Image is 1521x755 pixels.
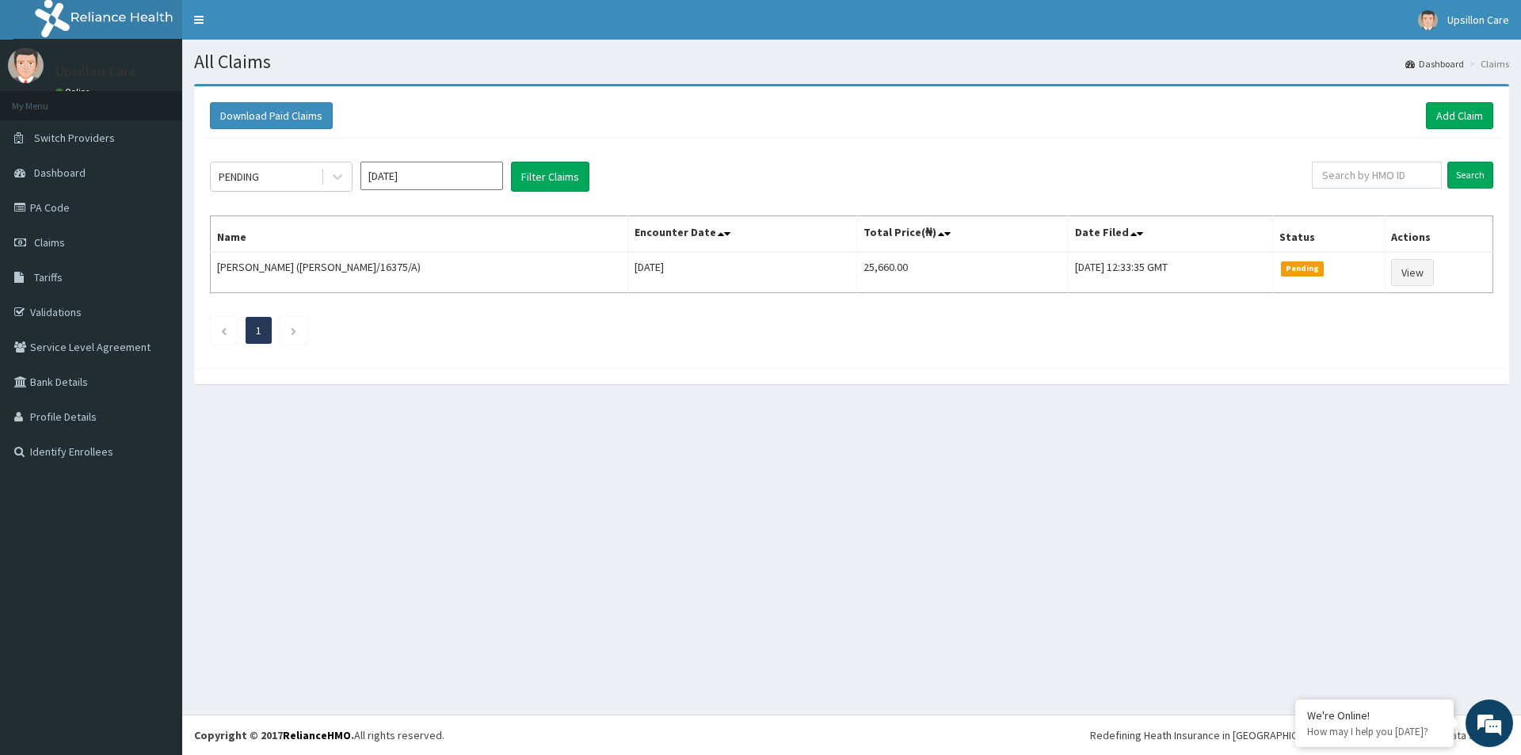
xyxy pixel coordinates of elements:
input: Search by HMO ID [1312,162,1442,189]
td: [PERSON_NAME] ([PERSON_NAME]/16375/A) [211,252,628,293]
input: Search [1447,162,1493,189]
input: Select Month and Year [360,162,503,190]
span: Upsillon Care [1447,13,1509,27]
td: 25,660.00 [856,252,1068,293]
img: User Image [1418,10,1438,30]
span: Pending [1281,261,1325,276]
img: User Image [8,48,44,83]
th: Name [211,216,628,253]
span: Tariffs [34,270,63,284]
a: Page 1 is your current page [256,323,261,337]
a: Next page [290,323,297,337]
a: Dashboard [1405,57,1464,71]
button: Download Paid Claims [210,102,333,129]
a: Previous page [220,323,227,337]
span: Claims [34,235,65,250]
div: We're Online! [1307,708,1442,723]
p: How may I help you today? [1307,725,1442,738]
span: Switch Providers [34,131,115,145]
th: Total Price(₦) [856,216,1068,253]
li: Claims [1466,57,1509,71]
th: Status [1272,216,1385,253]
strong: Copyright © 2017 . [194,728,354,742]
p: Upsillon Care [55,64,136,78]
span: Dashboard [34,166,86,180]
td: [DATE] 12:33:35 GMT [1069,252,1273,293]
a: Add Claim [1426,102,1493,129]
a: Online [55,86,93,97]
a: View [1391,259,1434,286]
th: Date Filed [1069,216,1273,253]
th: Encounter Date [628,216,857,253]
div: Redefining Heath Insurance in [GEOGRAPHIC_DATA] using Telemedicine and Data Science! [1090,727,1509,743]
th: Actions [1385,216,1493,253]
h1: All Claims [194,51,1509,72]
footer: All rights reserved. [182,715,1521,755]
div: PENDING [219,169,259,185]
a: RelianceHMO [283,728,351,742]
button: Filter Claims [511,162,589,192]
td: [DATE] [628,252,857,293]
